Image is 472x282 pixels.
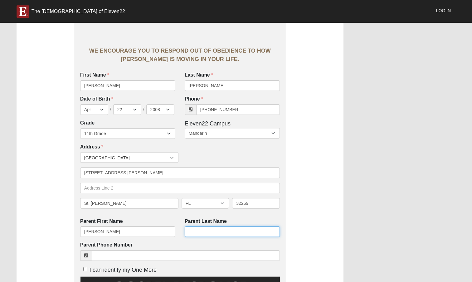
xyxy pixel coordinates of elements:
input: Address Line 1 [80,167,280,178]
div: The [DEMOGRAPHIC_DATA] of Eleven22 [32,8,125,15]
label: First Name [80,72,109,79]
label: Date of Birth [80,96,175,103]
label: Parent First Name [80,218,123,225]
label: Phone [185,96,203,103]
input: Address Line 2 [80,183,280,193]
a: Log In [431,3,455,18]
span: [GEOGRAPHIC_DATA] [84,153,170,163]
span: / [143,106,144,113]
span: / [110,106,111,113]
input: I can identify my One More [83,267,87,271]
input: City [80,198,178,209]
a: The [DEMOGRAPHIC_DATA] of Eleven22 [12,2,130,18]
label: Parent Last Name [185,218,227,225]
label: Grade [80,120,95,127]
img: E-icon-fireweed-White-TM.png [17,5,29,18]
span: I can identify my One More [90,267,157,273]
label: Parent Phone Number [80,242,133,249]
div: WE ENCOURAGE YOU TO RESPOND OUT OF OBEDIENCE TO HOW [PERSON_NAME] IS MOVING IN YOUR LIFE. [80,47,280,63]
div: Eleven22 Campus [180,120,285,139]
label: Address [80,143,103,151]
input: Zip [232,198,280,209]
label: Last Name [185,72,213,79]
